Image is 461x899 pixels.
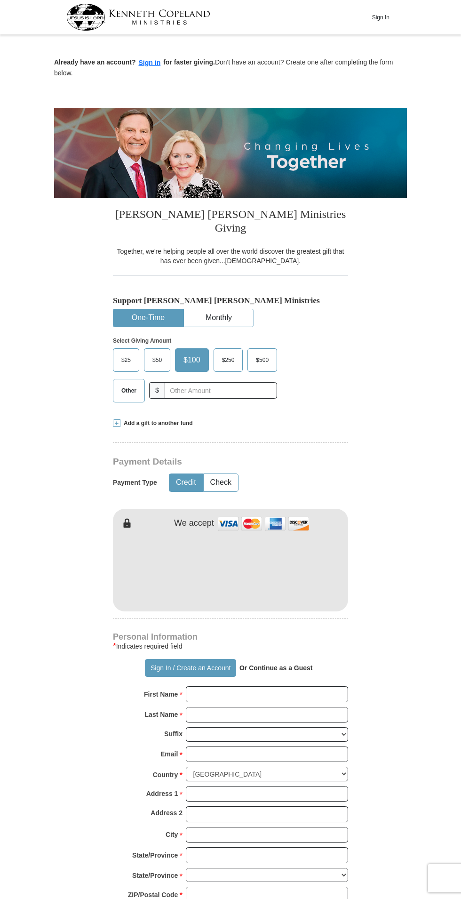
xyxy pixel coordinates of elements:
div: Together, we're helping people all over the world discover the greatest gift that has ever been g... [113,247,348,265]
p: Don't have an account? Create one after completing the form below. [54,57,407,78]
strong: Email [160,747,178,761]
button: Sign In / Create an Account [145,659,236,677]
button: Check [204,474,238,491]
strong: Or Continue as a Guest [239,664,313,672]
button: Credit [169,474,203,491]
button: Monthly [184,309,254,327]
strong: Suffix [164,727,183,740]
strong: Address 1 [146,787,178,800]
div: Indicates required field [113,641,348,652]
input: Other Amount [165,382,277,399]
strong: Address 2 [151,806,183,819]
span: $250 [217,353,239,367]
button: Sign in [136,57,164,68]
h3: Payment Details [113,457,353,467]
button: One-Time [113,309,183,327]
h4: We accept [174,518,214,529]
span: $500 [251,353,273,367]
strong: City [166,828,178,841]
button: Sign In [366,10,395,24]
span: $25 [117,353,135,367]
h3: [PERSON_NAME] [PERSON_NAME] Ministries Giving [113,198,348,247]
h4: Personal Information [113,633,348,641]
span: $ [149,382,165,399]
span: Other [117,384,141,398]
img: kcm-header-logo.svg [66,4,210,31]
strong: Select Giving Amount [113,337,171,344]
h5: Payment Type [113,479,157,487]
span: $50 [148,353,167,367]
strong: Country [153,768,178,781]
strong: Last Name [145,708,178,721]
strong: First Name [144,688,178,701]
span: $100 [179,353,205,367]
strong: Already have an account? for faster giving. [54,58,215,66]
img: credit cards accepted [216,514,310,534]
strong: State/Province [132,869,178,882]
span: Add a gift to another fund [120,419,193,427]
strong: State/Province [132,849,178,862]
h5: Support [PERSON_NAME] [PERSON_NAME] Ministries [113,296,348,305]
